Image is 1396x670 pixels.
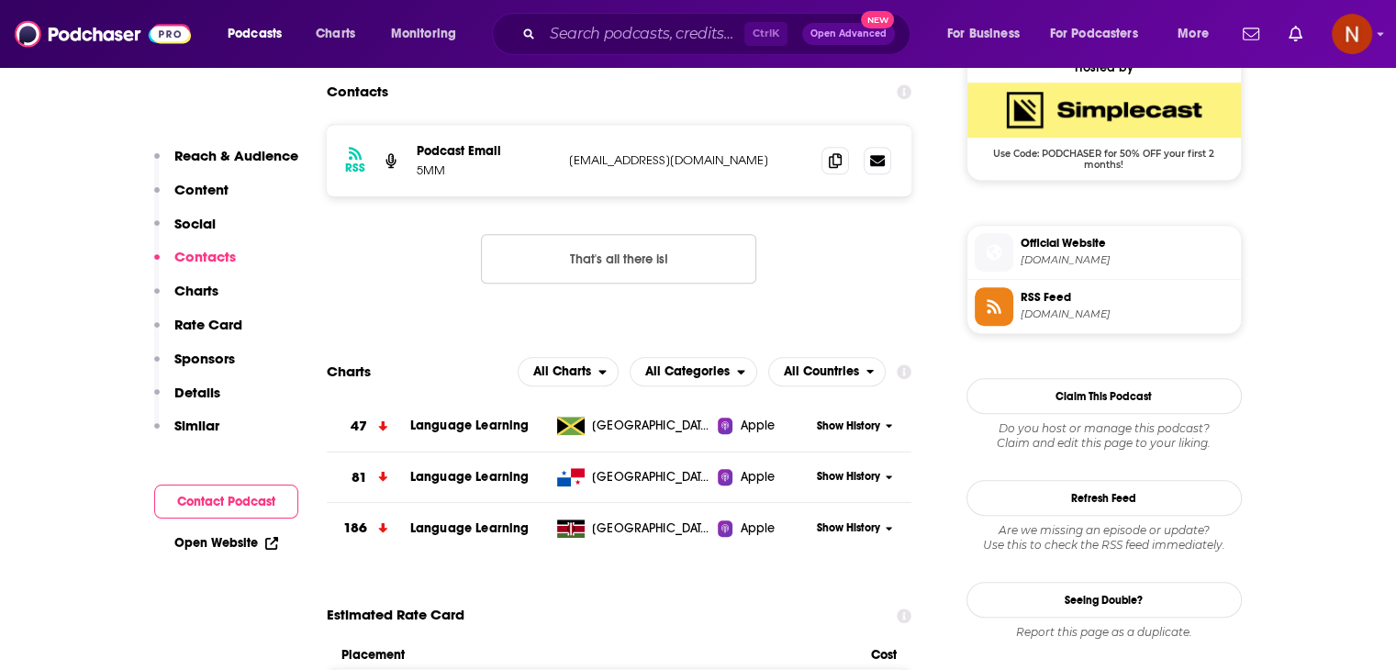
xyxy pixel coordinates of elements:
p: Social [174,215,216,232]
h2: Countries [768,357,887,386]
input: Search podcasts, credits, & more... [542,19,744,49]
button: open menu [1165,19,1232,49]
a: Apple [718,417,810,435]
h3: RSS [345,161,365,175]
button: Charts [154,282,218,316]
span: New [861,11,894,28]
a: SimpleCast Deal: Use Code: PODCHASER for 50% OFF your first 2 months! [967,83,1241,169]
button: Social [154,215,216,249]
button: Show History [810,469,899,485]
button: Show History [810,419,899,434]
a: RSS Feed[DOMAIN_NAME] [975,287,1234,326]
button: Details [154,384,220,418]
span: Cost [871,647,897,663]
span: feeds.simplecast.com [1021,307,1234,321]
span: Show History [817,419,880,434]
button: open menu [1038,19,1165,49]
h3: 81 [352,467,367,488]
a: 47 [327,401,410,452]
span: Logged in as AdelNBM [1332,14,1372,54]
button: Show History [810,520,899,536]
p: Similar [174,417,219,434]
img: User Profile [1332,14,1372,54]
h3: 47 [351,416,367,437]
span: For Podcasters [1050,21,1138,47]
p: 5MM [417,162,554,178]
h2: Platforms [518,357,619,386]
span: Kenya [592,519,711,538]
span: Jamaica [592,417,711,435]
span: Open Advanced [810,29,887,39]
span: More [1178,21,1209,47]
span: Panama [592,468,711,486]
span: Official Website [1021,235,1234,251]
a: Language Learning [410,418,530,433]
span: Podcasts [228,21,282,47]
span: Do you host or manage this podcast? [966,421,1242,436]
h2: Contacts [327,74,388,109]
a: Show notifications dropdown [1235,18,1267,50]
button: Refresh Feed [966,480,1242,516]
span: Estimated Rate Card [327,597,464,632]
p: Sponsors [174,350,235,367]
span: Show History [817,520,880,536]
div: Are we missing an episode or update? Use this to check the RSS feed immediately. [966,523,1242,553]
div: Claim and edit this page to your liking. [966,421,1242,451]
span: All Categories [645,365,730,378]
span: Apple [740,468,775,486]
button: Sponsors [154,350,235,384]
a: Podchaser - Follow, Share and Rate Podcasts [15,17,191,51]
button: Contact Podcast [154,485,298,519]
span: All Countries [784,365,859,378]
p: [EMAIL_ADDRESS][DOMAIN_NAME] [569,152,808,168]
p: Rate Card [174,316,242,333]
h2: Categories [630,357,757,386]
a: 186 [327,503,410,553]
span: Charts [316,21,355,47]
button: open menu [768,357,887,386]
span: Show History [817,469,880,485]
a: Open Website [174,535,278,551]
a: 81 [327,452,410,503]
p: Details [174,384,220,401]
img: SimpleCast Deal: Use Code: PODCHASER for 50% OFF your first 2 months! [967,83,1241,138]
a: [GEOGRAPHIC_DATA] [550,468,718,486]
button: Contacts [154,248,236,282]
button: open menu [518,357,619,386]
h3: 186 [343,518,367,539]
a: Seeing Double? [966,582,1242,618]
span: Placement [341,647,856,663]
button: open menu [934,19,1043,49]
button: Reach & Audience [154,147,298,181]
a: Language Learning [410,520,530,536]
button: Nothing here. [481,234,756,284]
span: Ctrl K [744,22,787,46]
span: For Business [947,21,1020,47]
button: open menu [630,357,757,386]
span: Apple [740,519,775,538]
a: Official Website[DOMAIN_NAME] [975,233,1234,272]
a: [GEOGRAPHIC_DATA] [550,519,718,538]
a: Show notifications dropdown [1281,18,1310,50]
div: Search podcasts, credits, & more... [509,13,928,55]
button: Content [154,181,229,215]
span: Monitoring [391,21,456,47]
button: Claim This Podcast [966,378,1242,414]
p: Podcast Email [417,143,554,159]
span: RSS Feed [1021,289,1234,306]
button: open menu [378,19,480,49]
button: Rate Card [154,316,242,350]
span: All Charts [533,365,591,378]
a: Apple [718,519,810,538]
p: Charts [174,282,218,299]
p: Reach & Audience [174,147,298,164]
div: Report this page as a duplicate. [966,625,1242,640]
span: 5-minute-vocabulary-english-learning-podcast.simplecast.com [1021,253,1234,267]
h2: Charts [327,363,371,380]
span: Use Code: PODCHASER for 50% OFF your first 2 months! [967,138,1241,171]
a: Language Learning [410,469,530,485]
span: Apple [740,417,775,435]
